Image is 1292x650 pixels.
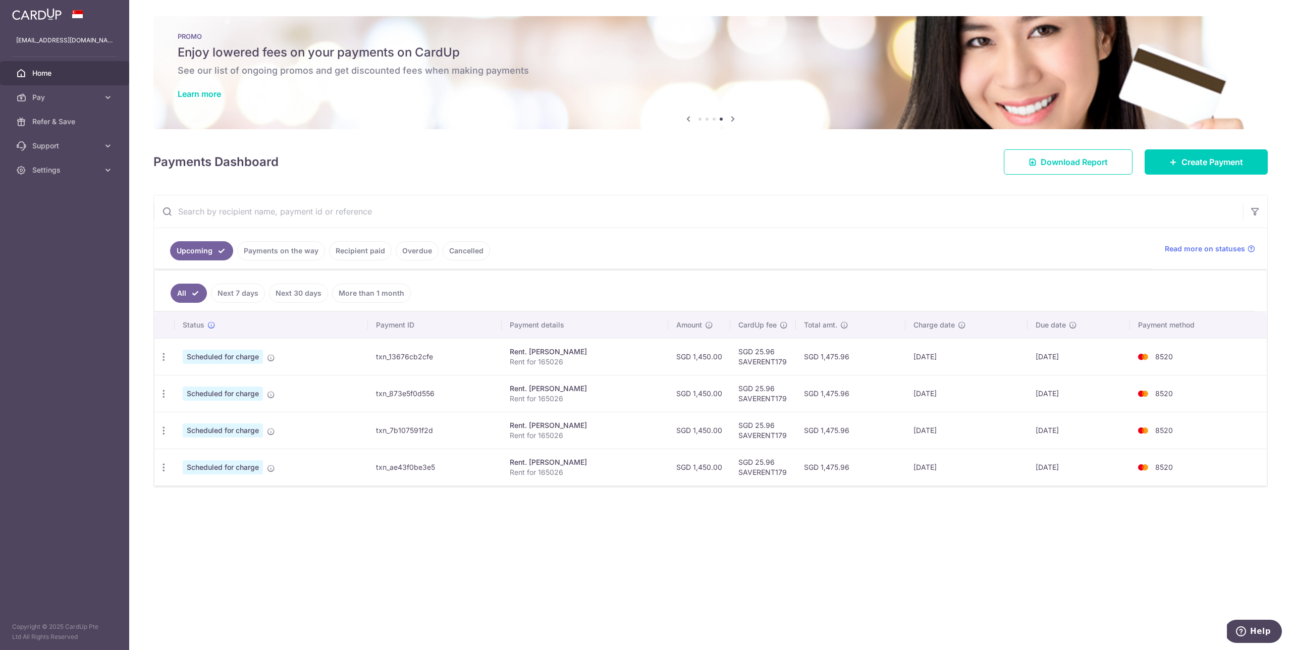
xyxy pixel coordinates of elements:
td: SGD 1,450.00 [668,412,730,449]
img: Bank Card [1133,424,1153,437]
td: SGD 25.96 SAVERENT179 [730,338,796,375]
h4: Payments Dashboard [153,153,279,171]
td: [DATE] [1028,338,1130,375]
td: [DATE] [1028,449,1130,485]
span: Support [32,141,99,151]
iframe: Opens a widget where you can find more information [1227,620,1282,645]
td: [DATE] [905,449,1028,485]
a: Cancelled [443,241,490,260]
td: [DATE] [1028,412,1130,449]
div: Rent. [PERSON_NAME] [510,347,660,357]
td: SGD 25.96 SAVERENT179 [730,449,796,485]
span: 8520 [1155,352,1173,361]
td: [DATE] [905,412,1028,449]
h5: Enjoy lowered fees on your payments on CardUp [178,44,1244,61]
span: Scheduled for charge [183,423,263,438]
div: Rent. [PERSON_NAME] [510,420,660,430]
td: SGD 1,450.00 [668,338,730,375]
span: Settings [32,165,99,175]
a: More than 1 month [332,284,411,303]
img: Latest Promos banner [153,16,1268,129]
td: txn_13676cb2cfe [368,338,502,375]
span: Create Payment [1181,156,1243,168]
a: Create Payment [1145,149,1268,175]
img: CardUp [12,8,62,20]
td: txn_873e5f0d556 [368,375,502,412]
input: Search by recipient name, payment id or reference [154,195,1243,228]
span: Scheduled for charge [183,387,263,401]
td: txn_7b107591f2d [368,412,502,449]
td: SGD 25.96 SAVERENT179 [730,375,796,412]
span: Scheduled for charge [183,350,263,364]
img: Bank Card [1133,388,1153,400]
p: Rent for 165026 [510,430,660,441]
td: [DATE] [905,375,1028,412]
a: Next 30 days [269,284,328,303]
img: Bank Card [1133,351,1153,363]
span: Download Report [1041,156,1108,168]
th: Payment ID [368,312,502,338]
a: Recipient paid [329,241,392,260]
span: 8520 [1155,389,1173,398]
span: CardUp fee [738,320,777,330]
span: Status [183,320,204,330]
a: Overdue [396,241,439,260]
td: SGD 25.96 SAVERENT179 [730,412,796,449]
h6: See our list of ongoing promos and get discounted fees when making payments [178,65,1244,77]
a: Read more on statuses [1165,244,1255,254]
td: SGD 1,475.96 [796,338,905,375]
span: Due date [1036,320,1066,330]
td: SGD 1,475.96 [796,375,905,412]
a: Download Report [1004,149,1133,175]
div: Rent. [PERSON_NAME] [510,384,660,394]
p: Rent for 165026 [510,357,660,367]
span: Pay [32,92,99,102]
th: Payment method [1130,312,1267,338]
span: 8520 [1155,463,1173,471]
span: 8520 [1155,426,1173,435]
span: Home [32,68,99,78]
a: Payments on the way [237,241,325,260]
td: SGD 1,450.00 [668,375,730,412]
td: [DATE] [1028,375,1130,412]
span: Scheduled for charge [183,460,263,474]
td: SGD 1,475.96 [796,412,905,449]
p: [EMAIL_ADDRESS][DOMAIN_NAME] [16,35,113,45]
img: Bank Card [1133,461,1153,473]
p: Rent for 165026 [510,467,660,477]
p: PROMO [178,32,1244,40]
div: Rent. [PERSON_NAME] [510,457,660,467]
span: Charge date [913,320,955,330]
span: Total amt. [804,320,837,330]
td: SGD 1,450.00 [668,449,730,485]
a: All [171,284,207,303]
a: Upcoming [170,241,233,260]
td: [DATE] [905,338,1028,375]
span: Read more on statuses [1165,244,1245,254]
a: Learn more [178,89,221,99]
th: Payment details [502,312,668,338]
span: Refer & Save [32,117,99,127]
p: Rent for 165026 [510,394,660,404]
td: SGD 1,475.96 [796,449,905,485]
a: Next 7 days [211,284,265,303]
td: txn_ae43f0be3e5 [368,449,502,485]
span: Amount [676,320,702,330]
